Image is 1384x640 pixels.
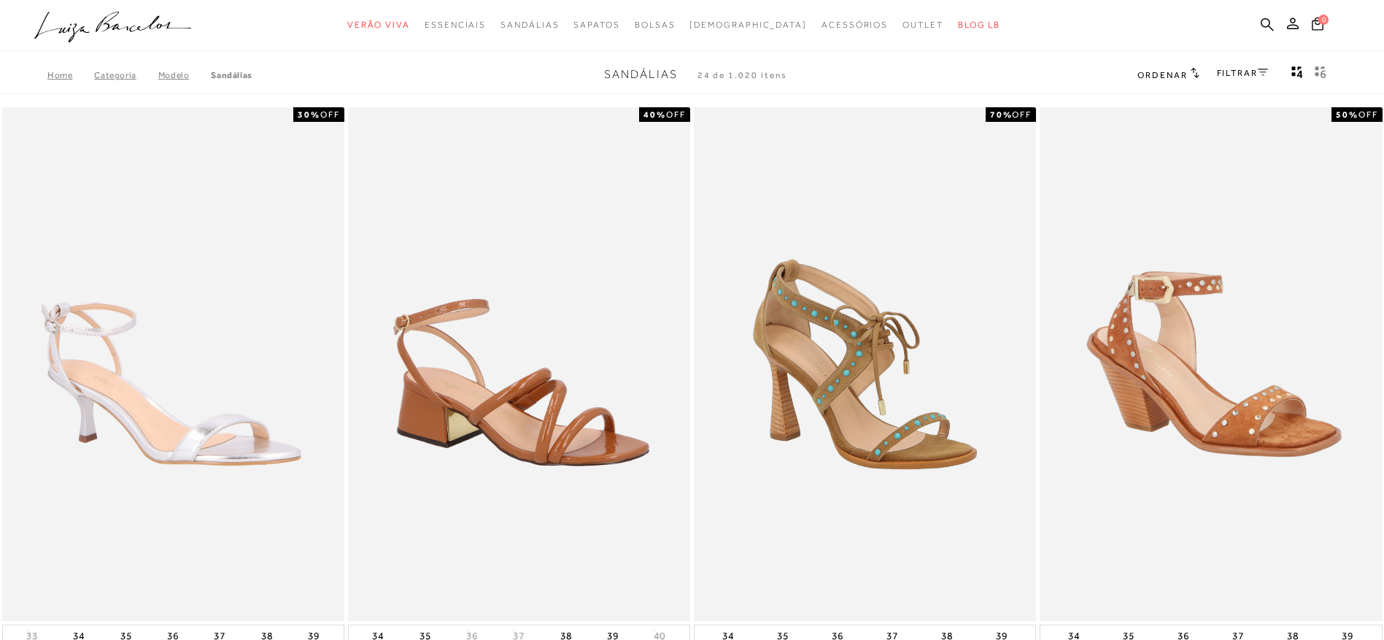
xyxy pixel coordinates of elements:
strong: 50% [1336,109,1358,120]
img: SANDÁLIA DE SALTO BLOCO MÉDIO EM CAMURÇA CARAMELO COM REBITES MULTI METÁLICOS [1041,109,1380,619]
span: Sandálias [500,20,559,30]
a: categoryNavScreenReaderText [635,12,676,39]
button: 0 [1307,16,1328,36]
a: SANDÁLIA DE SALTO BLOCO MÉDIO EM CAMURÇA CARAMELO COM REBITES MULTI METÁLICOS SANDÁLIA DE SALTO B... [1041,109,1380,619]
span: Outlet [902,20,943,30]
button: Mostrar 4 produtos por linha [1287,65,1307,84]
a: Modelo [158,70,212,80]
a: categoryNavScreenReaderText [821,12,888,39]
a: SANDÁLIA DE TIRAS FINAS METALIZADA PRATA DE SALTO MÉDIO SANDÁLIA DE TIRAS FINAS METALIZADA PRATA ... [4,109,343,619]
strong: 30% [298,109,320,120]
span: 24 de 1.020 itens [697,70,788,80]
a: categoryNavScreenReaderText [347,12,410,39]
a: Home [47,70,94,80]
a: categoryNavScreenReaderText [425,12,486,39]
a: categoryNavScreenReaderText [902,12,943,39]
span: Verão Viva [347,20,410,30]
span: 0 [1318,15,1329,25]
a: BLOG LB [958,12,1000,39]
a: Categoria [94,70,158,80]
span: [DEMOGRAPHIC_DATA] [689,20,807,30]
span: OFF [666,109,686,120]
img: SANDÁLIA DE TIRAS FINAS METALIZADA PRATA DE SALTO MÉDIO [4,109,343,619]
span: OFF [320,109,340,120]
a: noSubCategoriesText [689,12,807,39]
span: Ordenar [1137,70,1187,80]
a: SANDÁLIA DE TIRAS ABAULADAS EM VERNIZ CARAMELO E SALTO BLOCO MÉDIO SANDÁLIA DE TIRAS ABAULADAS EM... [349,109,689,619]
span: Sandálias [604,68,678,81]
span: Acessórios [821,20,888,30]
a: Sandálias [211,70,252,80]
strong: 70% [990,109,1013,120]
span: Essenciais [425,20,486,30]
a: SANDÁLIA DE SALTO FLARE ALTO EM CAMURÇA BEGE COM AMARRAÇÃO SANDÁLIA DE SALTO FLARE ALTO EM CAMURÇ... [695,109,1035,619]
button: gridText6Desc [1310,65,1331,84]
img: SANDÁLIA DE SALTO FLARE ALTO EM CAMURÇA BEGE COM AMARRAÇÃO [695,109,1035,619]
a: categoryNavScreenReaderText [500,12,559,39]
span: BLOG LB [958,20,1000,30]
span: OFF [1358,109,1378,120]
img: SANDÁLIA DE TIRAS ABAULADAS EM VERNIZ CARAMELO E SALTO BLOCO MÉDIO [349,109,689,619]
a: FILTRAR [1217,68,1268,78]
span: Sapatos [573,20,619,30]
strong: 40% [643,109,666,120]
a: categoryNavScreenReaderText [573,12,619,39]
span: Bolsas [635,20,676,30]
span: OFF [1012,109,1032,120]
